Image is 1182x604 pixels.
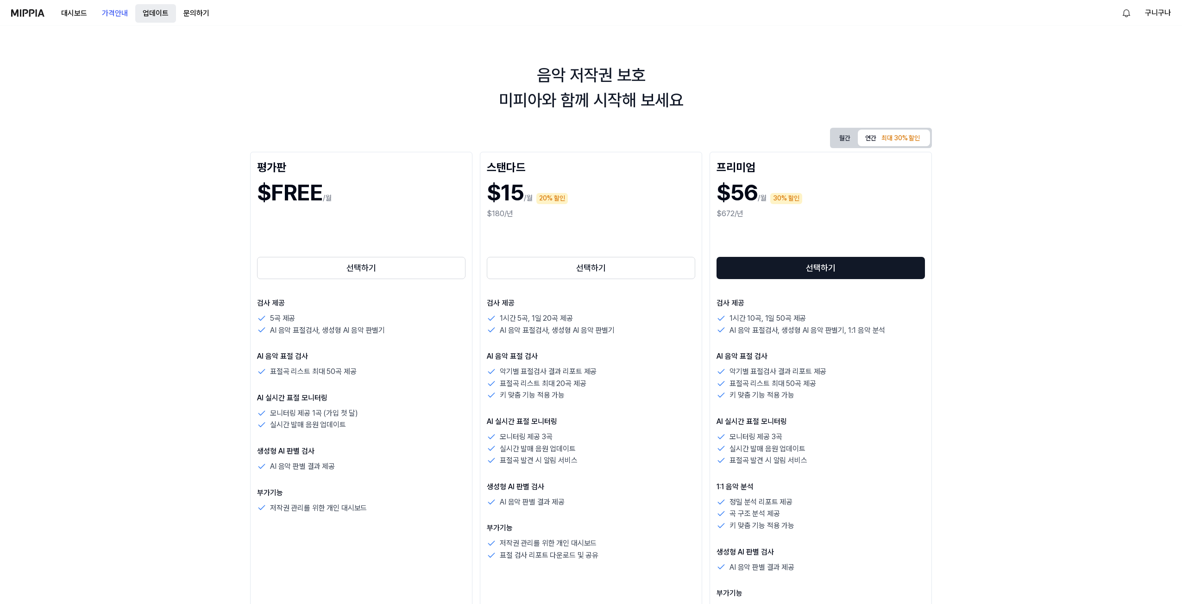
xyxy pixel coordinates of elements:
[717,257,925,279] button: 선택하기
[487,298,695,309] p: 검사 제공
[770,193,802,204] div: 30% 할인
[717,255,925,281] a: 선택하기
[487,177,524,208] h1: $15
[487,523,695,534] p: 부가기능
[257,351,465,362] p: AI 음악 표절 검사
[176,4,217,23] button: 문의하기
[257,298,465,309] p: 검사 제공
[717,351,925,362] p: AI 음악 표절 검사
[270,312,295,324] p: 5곡 제공
[270,407,358,419] p: 모니터링 제공 1곡 (가입 첫 달)
[270,324,385,336] p: AI 음악 표절검사, 생성형 AI 음악 판별기
[500,324,615,336] p: AI 음악 표절검사, 생성형 AI 음악 판별기
[487,257,695,279] button: 선택하기
[257,257,465,279] button: 선택하기
[257,487,465,498] p: 부가기능
[717,416,925,427] p: AI 실시간 표절 모니터링
[487,481,695,492] p: 생성형 AI 판별 검사
[257,255,465,281] a: 선택하기
[270,502,367,514] p: 저작권 관리를 위한 개인 대시보드
[94,4,135,23] button: 가격안내
[270,461,335,473] p: AI 음악 판별 결과 제공
[524,193,533,204] p: /월
[729,561,794,573] p: AI 음악 판별 결과 제공
[717,177,758,208] h1: $56
[500,455,578,467] p: 표절곡 발견 시 알림 서비스
[500,431,552,443] p: 모니터링 제공 3곡
[270,366,356,378] p: 표절곡 리스트 최대 50곡 제공
[729,508,780,520] p: 곡 구조 분석 제공
[729,443,805,455] p: 실시간 발매 음원 업데이트
[729,366,826,378] p: 악기별 표절검사 결과 리포트 제공
[832,131,858,145] button: 월간
[257,392,465,404] p: AI 실시간 표절 모니터링
[858,130,930,146] button: 연간
[717,588,925,599] p: 부가기능
[729,455,807,467] p: 표절곡 발견 시 알림 서비스
[717,298,925,309] p: 검사 제공
[94,0,135,26] a: 가격안내
[270,419,346,431] p: 실시간 발매 음원 업데이트
[729,389,794,401] p: 키 맞춤 기능 적용 가능
[729,312,806,324] p: 1시간 10곡, 1일 50곡 제공
[1121,7,1132,19] img: 알림
[500,366,597,378] p: 악기별 표절검사 결과 리포트 제공
[758,193,767,204] p: /월
[500,443,576,455] p: 실시간 발매 음원 업데이트
[729,496,792,508] p: 정밀 분석 리포트 제공
[536,193,568,204] div: 20% 할인
[257,159,465,174] div: 평가판
[717,547,925,558] p: 생성형 AI 판별 검사
[729,324,885,336] p: AI 음악 표절검사, 생성형 AI 음악 판별기, 1:1 음악 분석
[500,496,565,508] p: AI 음악 판별 결과 제공
[500,549,598,561] p: 표절 검사 리포트 다운로드 및 공유
[135,0,176,26] a: 업데이트
[257,177,323,208] h1: $FREE
[500,537,597,549] p: 저작권 관리를 위한 개인 대시보드
[717,208,925,219] div: $672/년
[487,351,695,362] p: AI 음악 표절 검사
[729,520,794,532] p: 키 맞춤 기능 적용 가능
[487,208,695,219] div: $180/년
[257,446,465,457] p: 생성형 AI 판별 검사
[11,9,44,17] img: logo
[487,255,695,281] a: 선택하기
[729,431,782,443] p: 모니터링 제공 3곡
[729,378,816,390] p: 표절곡 리스트 최대 50곡 제공
[717,159,925,174] div: 프리미엄
[1145,7,1171,19] button: 구니구나
[717,481,925,492] p: 1:1 음악 분석
[135,4,176,23] button: 업데이트
[54,4,94,23] button: 대시보드
[500,389,565,401] p: 키 맞춤 기능 적용 가능
[487,416,695,427] p: AI 실시간 표절 모니터링
[323,193,332,204] p: /월
[500,312,572,324] p: 1시간 5곡, 1일 20곡 제공
[500,378,586,390] p: 표절곡 리스트 최대 20곡 제공
[487,159,695,174] div: 스탠다드
[879,133,923,144] div: 최대 30% 할인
